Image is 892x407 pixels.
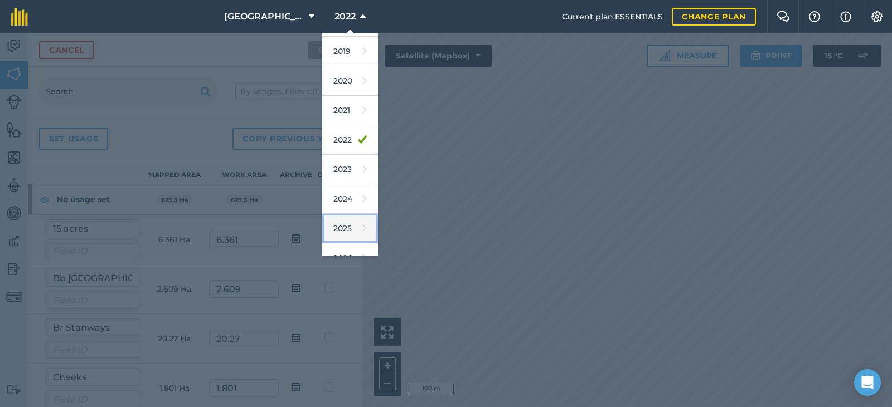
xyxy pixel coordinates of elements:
[322,155,378,184] a: 2023
[322,243,378,273] a: 2026
[854,369,881,396] div: Open Intercom Messenger
[322,184,378,214] a: 2024
[334,10,356,23] span: 2022
[11,8,28,26] img: fieldmargin Logo
[322,96,378,125] a: 2021
[562,11,663,23] span: Current plan : ESSENTIALS
[322,66,378,96] a: 2020
[808,11,821,22] img: A question mark icon
[840,10,851,23] img: svg+xml;base64,PHN2ZyB4bWxucz0iaHR0cDovL3d3dy53My5vcmcvMjAwMC9zdmciIHdpZHRoPSIxNyIgaGVpZ2h0PSIxNy...
[870,11,884,22] img: A cog icon
[777,11,790,22] img: Two speech bubbles overlapping with the left bubble in the forefront
[672,8,756,26] a: Change plan
[322,37,378,66] a: 2019
[322,125,378,155] a: 2022
[322,214,378,243] a: 2025
[224,10,304,23] span: [GEOGRAPHIC_DATA]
